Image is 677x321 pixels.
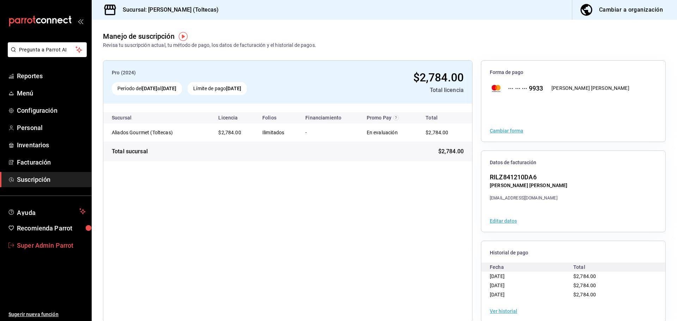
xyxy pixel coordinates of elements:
div: [DATE] [490,281,573,290]
div: Límite de pago [188,82,247,95]
div: Aliados Gourmet (Toltecas) [112,129,182,136]
div: Total [573,263,657,272]
td: En evaluación [361,123,417,142]
div: Periodo del al [112,82,182,95]
strong: [DATE] [161,86,177,91]
div: Fecha [490,263,573,272]
span: $2,784.00 [573,273,596,279]
img: Tooltip marker [179,32,188,41]
span: $2,784.00 [573,283,596,288]
th: Total [417,112,472,123]
span: Sugerir nueva función [8,311,86,318]
span: Historial de pago [490,249,657,256]
div: Promo Pay [367,115,412,121]
th: Financiamiento [300,112,361,123]
a: Pregunta a Parrot AI [5,51,87,58]
span: Ayuda [17,207,77,216]
span: Super Admin Parrot [17,241,86,250]
span: Reportes [17,71,86,81]
span: Inventarios [17,140,86,150]
span: Personal [17,123,86,132]
div: Manejo de suscripción [103,31,175,42]
h3: Sucursal: [PERSON_NAME] (Toltecas) [117,6,219,14]
span: Menú [17,88,86,98]
div: RILZ841210DA6 [490,172,568,182]
span: $2,784.00 [426,130,448,135]
button: Pregunta a Parrot AI [8,42,87,57]
div: [DATE] [490,290,573,299]
span: $2,784.00 [218,130,241,135]
span: $2,784.00 [573,292,596,297]
div: Cambiar a organización [599,5,663,15]
div: Pro (2024) [112,69,327,76]
span: Suscripción [17,175,86,184]
strong: [DATE] [226,86,241,91]
button: Cambiar forma [490,128,523,133]
td: - [300,123,361,142]
button: open_drawer_menu [78,18,83,24]
button: Editar datos [490,218,517,223]
button: Ver historial [490,309,517,314]
span: $2,784.00 [413,71,464,84]
div: Total licencia [333,86,464,94]
div: Total sucursal [112,147,148,156]
span: Configuración [17,106,86,115]
div: Revisa tu suscripción actual, tu método de pago, los datos de facturación y el historial de pagos. [103,42,316,49]
strong: [DATE] [142,86,157,91]
svg: Recibe un descuento en el costo de tu membresía al cubrir 80% de tus transacciones realizadas con... [393,115,399,121]
th: Licencia [213,112,257,123]
span: Datos de facturación [490,159,657,166]
div: [DATE] [490,272,573,281]
td: Ilimitados [257,123,300,142]
div: [PERSON_NAME] [PERSON_NAME] [490,182,568,189]
div: [EMAIL_ADDRESS][DOMAIN_NAME] [490,195,568,201]
span: Forma de pago [490,69,657,76]
th: Folios [257,112,300,123]
div: Sucursal [112,115,151,121]
span: $2,784.00 [438,147,464,156]
div: ··· ··· ··· 9933 [502,84,543,93]
span: Pregunta a Parrot AI [19,46,76,54]
span: Recomienda Parrot [17,223,86,233]
span: Facturación [17,158,86,167]
div: [PERSON_NAME] [PERSON_NAME] [551,85,629,92]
